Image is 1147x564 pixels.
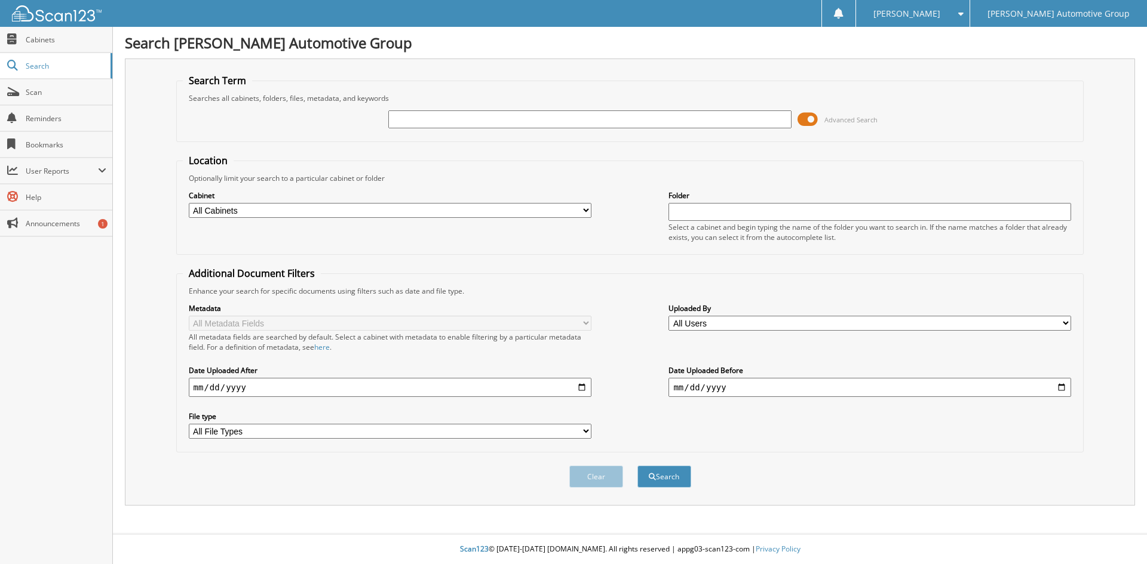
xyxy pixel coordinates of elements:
[183,267,321,280] legend: Additional Document Filters
[26,61,105,71] span: Search
[183,173,1078,183] div: Optionally limit your search to a particular cabinet or folder
[668,190,1071,201] label: Folder
[314,342,330,352] a: here
[189,190,591,201] label: Cabinet
[637,466,691,488] button: Search
[26,192,106,202] span: Help
[668,378,1071,397] input: end
[183,286,1078,296] div: Enhance your search for specific documents using filters such as date and file type.
[12,5,102,21] img: scan123-logo-white.svg
[189,365,591,375] label: Date Uploaded After
[987,10,1130,17] span: [PERSON_NAME] Automotive Group
[873,10,940,17] span: [PERSON_NAME]
[98,219,108,229] div: 1
[113,535,1147,564] div: © [DATE]-[DATE] [DOMAIN_NAME]. All rights reserved | appg03-scan123-com |
[756,544,801,554] a: Privacy Policy
[183,154,234,167] legend: Location
[668,222,1071,242] div: Select a cabinet and begin typing the name of the folder you want to search in. If the name match...
[26,113,106,124] span: Reminders
[183,93,1078,103] div: Searches all cabinets, folders, files, metadata, and keywords
[26,166,98,176] span: User Reports
[26,140,106,150] span: Bookmarks
[26,35,106,45] span: Cabinets
[569,466,623,488] button: Clear
[189,303,591,313] label: Metadata
[824,115,878,124] span: Advanced Search
[189,332,591,352] div: All metadata fields are searched by default. Select a cabinet with metadata to enable filtering b...
[460,544,489,554] span: Scan123
[26,218,106,229] span: Announcements
[26,87,106,97] span: Scan
[189,378,591,397] input: start
[668,303,1071,313] label: Uploaded By
[183,74,252,87] legend: Search Term
[668,365,1071,375] label: Date Uploaded Before
[189,411,591,421] label: File type
[125,33,1135,53] h1: Search [PERSON_NAME] Automotive Group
